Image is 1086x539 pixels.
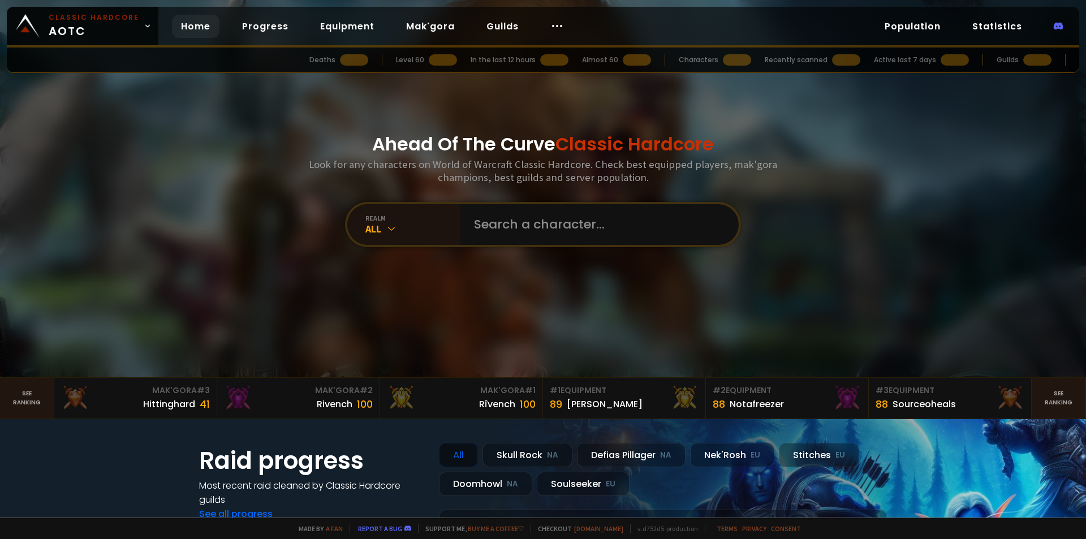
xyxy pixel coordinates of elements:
a: Mak'gora [397,15,464,38]
div: Hittinghard [143,397,195,411]
a: Report a bug [358,524,402,533]
div: Defias Pillager [577,443,686,467]
a: #1Equipment89[PERSON_NAME] [543,378,706,419]
div: Mak'Gora [61,385,210,396]
div: Notafreezer [730,397,784,411]
div: Rivench [317,397,352,411]
small: NA [507,478,518,490]
a: Guilds [477,15,528,38]
a: Progress [233,15,298,38]
span: # 1 [525,385,536,396]
span: Checkout [531,524,623,533]
div: Guilds [997,55,1019,65]
span: Made by [292,524,343,533]
div: 89 [550,396,562,412]
span: # 1 [550,385,561,396]
div: Equipment [550,385,699,396]
div: Stitches [779,443,859,467]
div: Recently scanned [765,55,828,65]
a: a fan [326,524,343,533]
div: Equipment [713,385,861,396]
span: # 3 [197,385,210,396]
h1: Ahead Of The Curve [372,131,714,158]
div: Skull Rock [482,443,572,467]
div: Rîvench [479,397,515,411]
a: Home [172,15,219,38]
a: Classic HardcoreAOTC [7,7,158,45]
div: [PERSON_NAME] [567,397,643,411]
div: realm [365,214,460,222]
a: Terms [717,524,738,533]
span: v. d752d5 - production [630,524,698,533]
div: Almost 60 [582,55,618,65]
div: Level 60 [396,55,424,65]
a: See all progress [199,507,273,520]
a: Statistics [963,15,1031,38]
a: Population [876,15,950,38]
div: Sourceoheals [893,397,956,411]
h3: Look for any characters on World of Warcraft Classic Hardcore. Check best equipped players, mak'g... [304,158,782,184]
a: Mak'Gora#3Hittinghard41 [54,378,217,419]
div: 100 [520,396,536,412]
div: 88 [876,396,888,412]
small: EU [606,478,615,490]
a: Equipment [311,15,383,38]
a: Privacy [742,524,766,533]
a: [DOMAIN_NAME] [574,524,623,533]
a: #3Equipment88Sourceoheals [869,378,1032,419]
div: Doomhowl [439,472,532,496]
div: In the last 12 hours [471,55,536,65]
div: 41 [200,396,210,412]
div: Active last 7 days [874,55,936,65]
h4: Most recent raid cleaned by Classic Hardcore guilds [199,478,425,507]
div: Mak'Gora [387,385,536,396]
span: # 2 [713,385,726,396]
span: # 2 [360,385,373,396]
div: All [439,443,478,467]
span: Classic Hardcore [555,131,714,157]
div: Nek'Rosh [690,443,774,467]
small: Classic Hardcore [49,12,139,23]
a: Mak'Gora#1Rîvench100 [380,378,543,419]
div: 88 [713,396,725,412]
div: Deaths [309,55,335,65]
small: NA [547,450,558,461]
div: Mak'Gora [224,385,373,396]
small: EU [835,450,845,461]
span: AOTC [49,12,139,40]
div: Equipment [876,385,1024,396]
span: # 3 [876,385,889,396]
h1: Raid progress [199,443,425,478]
a: Seeranking [1032,378,1086,419]
span: Support me, [418,524,524,533]
a: Mak'Gora#2Rivench100 [217,378,380,419]
div: All [365,222,460,235]
div: Characters [679,55,718,65]
input: Search a character... [467,204,725,245]
div: 100 [357,396,373,412]
small: EU [751,450,760,461]
div: Soulseeker [537,472,630,496]
small: NA [660,450,671,461]
a: Buy me a coffee [468,524,524,533]
a: #2Equipment88Notafreezer [706,378,869,419]
a: Consent [771,524,801,533]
